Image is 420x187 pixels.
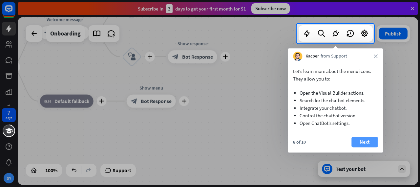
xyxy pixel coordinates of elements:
[300,104,371,112] li: Integrate your chatbot.
[300,119,371,127] li: Open ChatBot’s settings.
[351,137,378,147] button: Next
[305,53,319,60] span: Kacper
[374,54,378,58] i: close
[293,67,378,82] p: Let’s learn more about the menu icons. They allow you to:
[5,3,25,22] button: Open LiveChat chat widget
[300,112,371,119] li: Control the chatbot version.
[293,139,306,145] div: 8 of 10
[300,89,371,97] li: Open the Visual Builder actions.
[321,53,347,60] span: from Support
[300,97,371,104] li: Search for the chatbot elements.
